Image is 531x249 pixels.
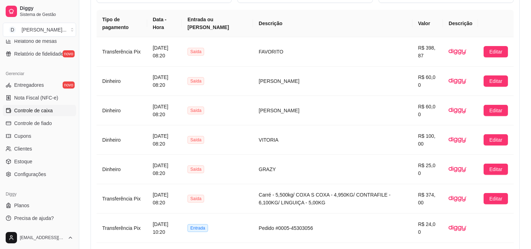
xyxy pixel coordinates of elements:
span: Clientes [14,145,32,152]
a: Relatório de fidelidadenovo [3,48,76,60]
button: Editar [484,46,508,57]
article: Dinheiro [102,136,142,144]
span: Saída [187,195,204,203]
article: Transferência Pix [102,48,142,56]
span: Relatório de mesas [14,38,57,45]
th: Data - Hora [147,10,182,37]
td: VITORIA [253,125,412,155]
span: Saída [187,165,204,173]
div: Gerenciar [3,68,76,79]
article: R$ 398,87 [418,44,438,60]
span: Entregadores [14,81,44,89]
article: [DATE] 08:20 [153,44,176,60]
article: Dinheiro [102,107,142,114]
span: Saída [187,107,204,114]
button: Editar [484,134,508,146]
span: Editar [489,165,502,173]
span: Entrada [187,224,208,232]
span: Editar [489,107,502,114]
span: Relatório de fidelidade [14,50,63,57]
button: Editar [484,105,508,116]
img: diggy [449,131,466,149]
img: diggy [449,43,466,61]
span: Saída [187,136,204,144]
article: R$ 25,00 [418,162,438,177]
a: Entregadoresnovo [3,79,76,91]
article: Dinheiro [102,165,142,173]
article: [DATE] 08:20 [153,162,176,177]
span: Cupons [14,132,31,140]
span: [EMAIL_ADDRESS][DOMAIN_NAME] [20,235,65,240]
span: Precisa de ajuda? [14,215,54,222]
th: Entrada ou [PERSON_NAME] [182,10,253,37]
td: [PERSON_NAME] [253,67,412,96]
article: [DATE] 10:20 [153,220,176,236]
a: Configurações [3,169,76,180]
button: Editar [484,75,508,87]
th: Valor [412,10,443,37]
span: Estoque [14,158,32,165]
article: Transferência Pix [102,224,142,232]
img: diggy [449,219,466,237]
a: Relatório de mesas [3,35,76,47]
a: Nota Fiscal (NFC-e) [3,92,76,103]
td: [PERSON_NAME] [253,96,412,125]
td: GRAZY [253,155,412,184]
span: Planos [14,202,29,209]
span: Sistema de Gestão [20,12,73,17]
td: FAVORITO [253,37,412,67]
article: Dinheiro [102,77,142,85]
article: R$ 60,00 [418,103,438,118]
span: Controle de fiado [14,120,52,127]
th: Descrição [443,10,478,37]
span: Editar [489,195,502,203]
article: Transferência Pix [102,195,142,203]
span: Saída [187,48,204,56]
th: Tipo de pagamento [97,10,147,37]
a: DiggySistema de Gestão [3,3,76,20]
span: Diggy [20,5,73,12]
article: R$ 60,00 [418,73,438,89]
article: [DATE] 08:20 [153,103,176,118]
button: Editar [484,164,508,175]
span: D [9,26,16,33]
a: Controle de caixa [3,105,76,116]
th: Descrição [253,10,412,37]
img: diggy [449,102,466,119]
span: Nota Fiscal (NFC-e) [14,94,58,101]
article: R$ 374,00 [418,191,438,206]
article: R$ 100,00 [418,132,438,148]
a: Estoque [3,156,76,167]
img: diggy [449,190,466,208]
button: [EMAIL_ADDRESS][DOMAIN_NAME] [3,229,76,246]
img: diggy [449,160,466,178]
span: Saída [187,77,204,85]
img: diggy [449,72,466,90]
span: Editar [489,48,502,56]
span: Editar [489,136,502,144]
a: Cupons [3,130,76,142]
a: Precisa de ajuda? [3,213,76,224]
td: Carré - 5,500kg/ COXA S COXA - 4,950KG/ CONTRAFILE - 6,100KG/ LINGUIÇA - 5,00KG [253,184,412,214]
a: Clientes [3,143,76,154]
article: [DATE] 08:20 [153,73,176,89]
span: Configurações [14,171,46,178]
article: R$ 24,00 [418,220,438,236]
span: Editar [489,77,502,85]
a: Planos [3,200,76,211]
div: [PERSON_NAME] ... [22,26,67,33]
article: [DATE] 08:20 [153,191,176,206]
a: Controle de fiado [3,118,76,129]
button: Editar [484,193,508,204]
button: Select a team [3,23,76,37]
article: [DATE] 08:20 [153,132,176,148]
td: Pedido #0005-45303056 [253,214,412,243]
span: Controle de caixa [14,107,53,114]
div: Diggy [3,188,76,200]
